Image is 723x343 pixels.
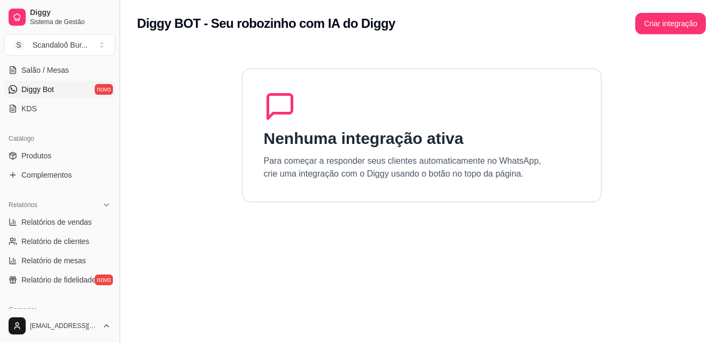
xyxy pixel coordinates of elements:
a: Relatório de fidelidadenovo [4,271,115,288]
div: Catálogo [4,130,115,147]
span: KDS [21,103,37,114]
h1: Nenhuma integração ativa [264,129,463,148]
button: [EMAIL_ADDRESS][DOMAIN_NAME] [4,313,115,339]
span: Diggy Bot [21,84,54,95]
span: Sistema de Gestão [30,18,111,26]
span: [EMAIL_ADDRESS][DOMAIN_NAME] [30,322,98,330]
p: Para começar a responder seus clientes automaticamente no WhatsApp, crie uma integração com o Dig... [264,155,542,180]
button: Select a team [4,34,115,56]
span: S [13,40,24,50]
a: Complementos [4,166,115,184]
div: Gerenciar [4,301,115,318]
span: Salão / Mesas [21,65,69,75]
span: Relatórios de vendas [21,217,92,227]
a: Relatório de clientes [4,233,115,250]
a: Salão / Mesas [4,62,115,79]
a: KDS [4,100,115,117]
button: Criar integração [635,13,706,34]
a: Diggy Botnovo [4,81,115,98]
span: Produtos [21,150,51,161]
span: Relatório de clientes [21,236,89,247]
span: Diggy [30,8,111,18]
span: Relatório de mesas [21,255,86,266]
div: Scandaloô Bur ... [33,40,88,50]
a: DiggySistema de Gestão [4,4,115,30]
span: Relatório de fidelidade [21,275,96,285]
span: Relatórios [9,201,37,209]
a: Relatório de mesas [4,252,115,269]
a: Produtos [4,147,115,164]
span: Complementos [21,170,72,180]
h2: Diggy BOT - Seu robozinho com IA do Diggy [137,15,395,32]
a: Relatórios de vendas [4,214,115,231]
